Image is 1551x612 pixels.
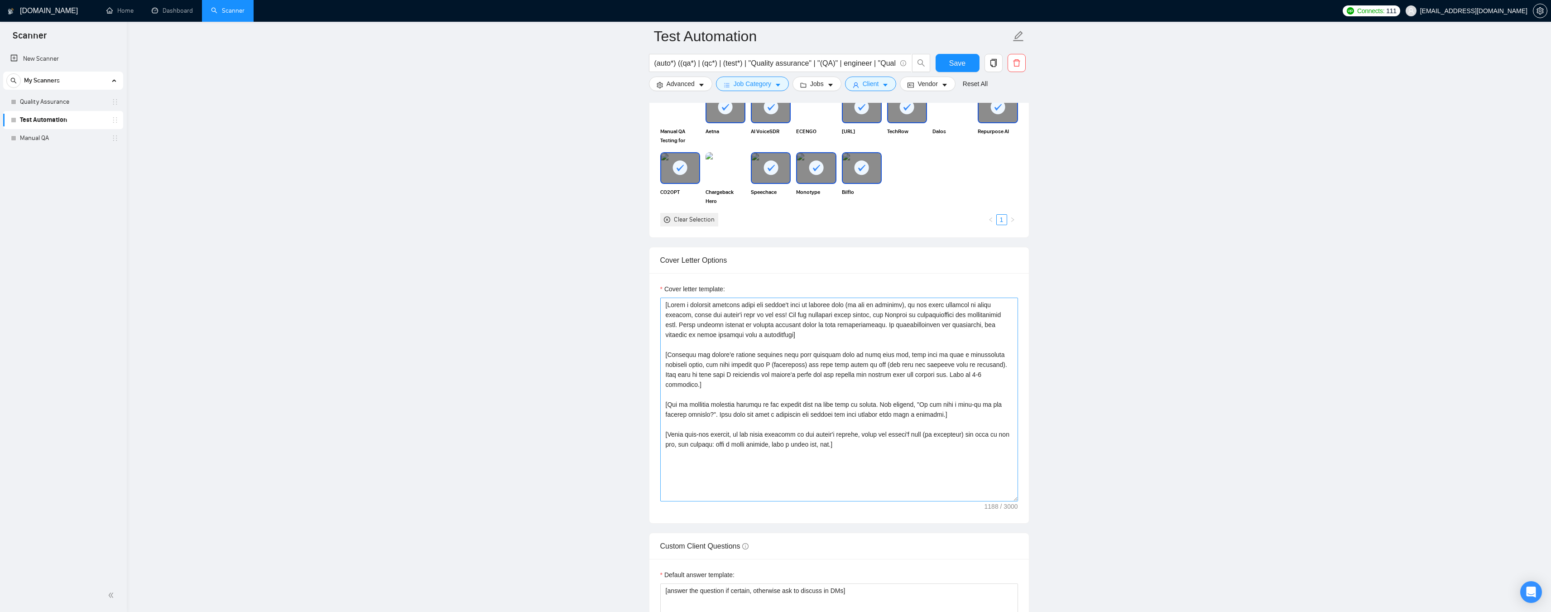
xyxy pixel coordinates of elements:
[792,77,841,91] button: folderJobscaret-down
[742,543,749,549] span: info-circle
[152,7,193,14] a: dashboardDashboard
[660,247,1018,273] div: Cover Letter Options
[936,54,980,72] button: Save
[751,127,791,145] span: AI VoiceSDR
[6,73,21,88] button: search
[111,116,119,124] span: holder
[900,60,906,66] span: info-circle
[1357,6,1384,16] span: Connects:
[3,50,123,68] li: New Scanner
[900,77,955,91] button: idcardVendorcaret-down
[667,79,695,89] span: Advanced
[111,135,119,142] span: holder
[796,127,836,145] span: ECENGO
[10,50,116,68] a: New Scanner
[698,82,705,88] span: caret-down
[660,91,700,123] img: portfolio thumbnail image
[654,25,1011,48] input: Scanner name...
[751,188,791,206] span: Speechace
[985,59,1002,67] span: copy
[988,217,994,222] span: left
[1010,217,1015,222] span: right
[1008,54,1026,72] button: delete
[941,82,948,88] span: caret-down
[649,77,712,91] button: settingAdvancedcaret-down
[985,214,996,225] button: left
[654,58,896,69] input: Search Freelance Jobs...
[660,188,700,206] span: CO2OPT
[810,79,824,89] span: Jobs
[660,284,725,294] label: Cover letter template:
[20,129,106,147] a: Manual QA
[8,4,14,19] img: logo
[1533,7,1547,14] a: setting
[674,215,715,225] div: Clear Selection
[912,59,930,67] span: search
[664,217,670,223] span: close-circle
[657,82,663,88] span: setting
[827,82,834,88] span: caret-down
[842,127,882,145] span: [URL]
[796,188,836,206] span: Monotype
[775,82,781,88] span: caret-down
[211,7,245,14] a: searchScanner
[978,127,1018,145] span: Repurpose AI
[1347,7,1354,14] img: upwork-logo.png
[882,82,888,88] span: caret-down
[1533,7,1547,14] span: setting
[24,72,60,90] span: My Scanners
[842,188,882,206] span: Bilflo
[985,214,996,225] li: Previous Page
[1408,8,1414,14] span: user
[908,82,914,88] span: idcard
[20,93,106,111] a: Quality Assurance
[111,98,119,106] span: holder
[660,570,735,580] label: Default answer template:
[997,215,1007,225] a: 1
[996,214,1007,225] li: 1
[912,54,930,72] button: search
[3,72,123,147] li: My Scanners
[887,127,927,145] span: TechRow
[1013,30,1024,42] span: edit
[984,54,1003,72] button: copy
[706,127,745,145] span: Aetna
[724,82,730,88] span: bars
[20,111,106,129] a: Test Automation
[1008,59,1025,67] span: delete
[706,188,745,206] span: Chargeback Hero
[963,79,988,89] a: Reset All
[932,127,972,145] span: Dalos
[845,77,897,91] button: userClientcaret-down
[1520,581,1542,603] div: Open Intercom Messenger
[660,127,700,145] span: Manual QA Testing for Shillforce Web App (Crypto) – Mobile & Desktop
[734,79,771,89] span: Job Category
[106,7,134,14] a: homeHome
[917,79,937,89] span: Vendor
[1533,4,1547,18] button: setting
[716,77,789,91] button: barsJob Categorycaret-down
[800,82,807,88] span: folder
[5,29,54,48] span: Scanner
[863,79,879,89] span: Client
[949,58,965,69] span: Save
[796,91,836,123] img: portfolio thumbnail image
[660,542,749,550] span: Custom Client Questions
[660,298,1018,501] textarea: Cover letter template:
[932,91,972,123] img: portfolio thumbnail image
[853,82,859,88] span: user
[108,591,117,600] span: double-left
[1386,6,1396,16] span: 111
[706,152,745,184] img: portfolio thumbnail image
[7,77,20,84] span: search
[1007,214,1018,225] li: Next Page
[1007,214,1018,225] button: right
